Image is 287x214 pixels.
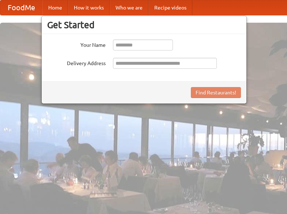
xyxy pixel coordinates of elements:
[47,58,106,67] label: Delivery Address
[47,40,106,49] label: Your Name
[42,0,68,15] a: Home
[191,87,241,98] button: Find Restaurants!
[110,0,148,15] a: Who we are
[148,0,192,15] a: Recipe videos
[68,0,110,15] a: How it works
[47,19,241,30] h3: Get Started
[0,0,42,15] a: FoodMe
